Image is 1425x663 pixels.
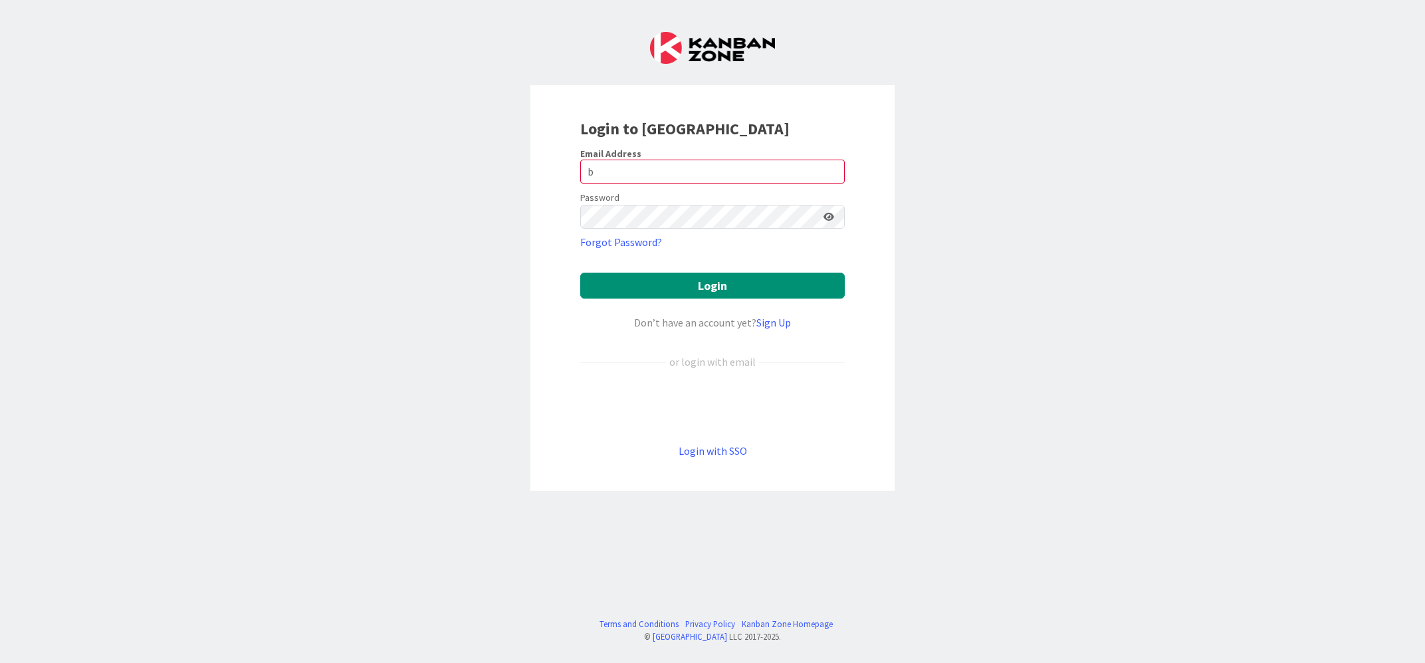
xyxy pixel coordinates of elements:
div: © LLC 2017- 2025 . [593,630,833,643]
a: Login with SSO [679,444,747,458]
a: Sign Up [756,316,791,329]
b: Login to [GEOGRAPHIC_DATA] [580,118,790,139]
label: Email Address [580,148,641,160]
div: or login with email [666,354,759,370]
a: [GEOGRAPHIC_DATA] [653,631,727,642]
img: Kanban Zone [650,32,775,64]
a: Privacy Policy [685,618,735,630]
a: Forgot Password? [580,234,662,250]
iframe: Sign in with Google Button [574,392,851,421]
div: Sign in with Google. Opens in new tab [580,392,845,421]
button: Login [580,273,845,299]
a: Kanban Zone Homepage [742,618,833,630]
label: Password [580,191,619,205]
div: Don’t have an account yet? [580,315,845,331]
a: Terms and Conditions [600,618,679,630]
